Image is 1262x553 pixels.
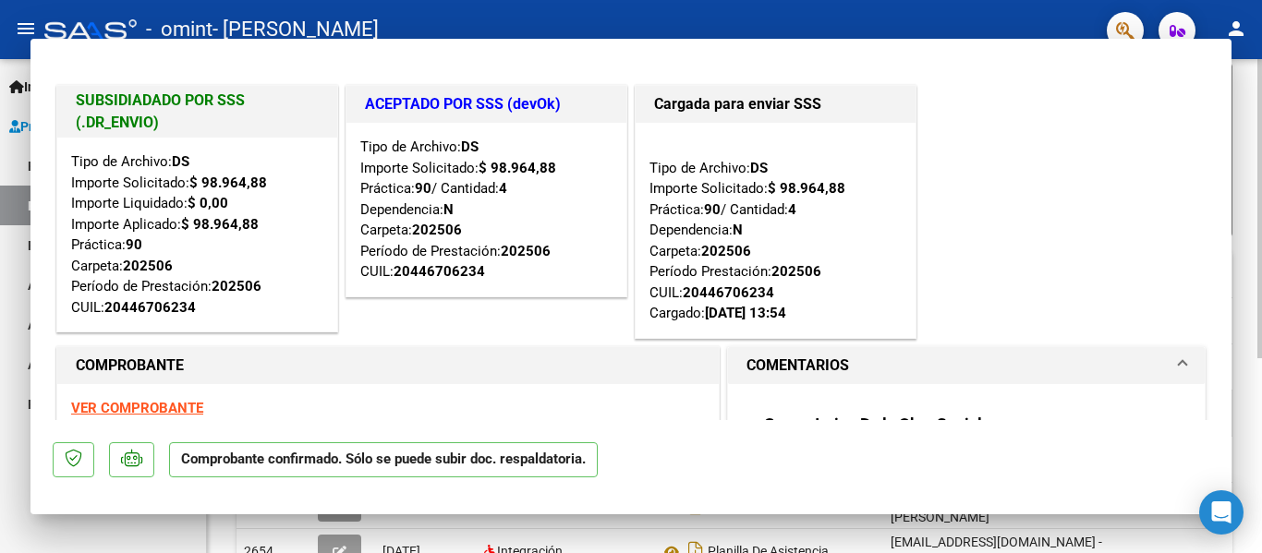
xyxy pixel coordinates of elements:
strong: [DATE] 13:54 [705,305,786,321]
strong: 4 [788,201,796,218]
div: Open Intercom Messenger [1199,490,1244,535]
strong: 90 [415,180,431,197]
strong: $ 98.964,88 [768,180,845,197]
mat-icon: person [1225,18,1247,40]
strong: DS [461,138,479,155]
strong: 202506 [212,278,261,295]
strong: 90 [126,236,142,253]
strong: $ 0,00 [188,195,228,211]
span: Inicio [9,77,56,97]
strong: 90 [704,201,721,218]
h1: Cargada para enviar SSS [654,93,897,115]
strong: 202506 [771,263,821,280]
div: Tipo de Archivo: Importe Solicitado: Práctica: / Cantidad: Dependencia: Carpeta: Período Prestaci... [649,137,902,324]
strong: DS [172,153,189,170]
span: - [PERSON_NAME] [212,9,379,50]
mat-expansion-panel-header: COMENTARIOS [728,347,1205,384]
strong: N [443,201,454,218]
div: Tipo de Archivo: Importe Solicitado: Práctica: / Cantidad: Dependencia: Carpeta: Período de Prest... [360,137,613,283]
span: - omint [146,9,212,50]
strong: COMPROBANTE [76,356,184,374]
div: 20446706234 [394,261,485,283]
div: 20446706234 [104,297,196,319]
strong: 202506 [701,243,751,259]
h1: COMENTARIOS [746,355,849,377]
strong: $ 98.964,88 [189,174,267,191]
strong: $ 98.964,88 [181,216,259,233]
strong: 202506 [412,222,462,238]
strong: 202506 [123,258,173,274]
strong: $ 98.964,88 [479,160,556,176]
strong: N [733,222,743,238]
strong: 202506 [501,243,551,259]
div: 20446706234 [683,283,774,304]
mat-icon: menu [15,18,37,40]
strong: 4 [499,180,507,197]
span: Prestadores / Proveedores [9,116,177,137]
h1: ACEPTADO POR SSS (devOk) [365,93,608,115]
p: Comprobante confirmado. Sólo se puede subir doc. respaldatoria. [169,442,598,478]
div: Tipo de Archivo: Importe Solicitado: Importe Liquidado: Importe Aplicado: Práctica: Carpeta: Perí... [71,151,323,318]
a: VER COMPROBANTE [71,400,203,416]
strong: DS [750,160,768,176]
strong: Comentarios De la Obra Social: [764,415,987,433]
h1: SUBSIDIADADO POR SSS (.DR_ENVIO) [76,90,319,134]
